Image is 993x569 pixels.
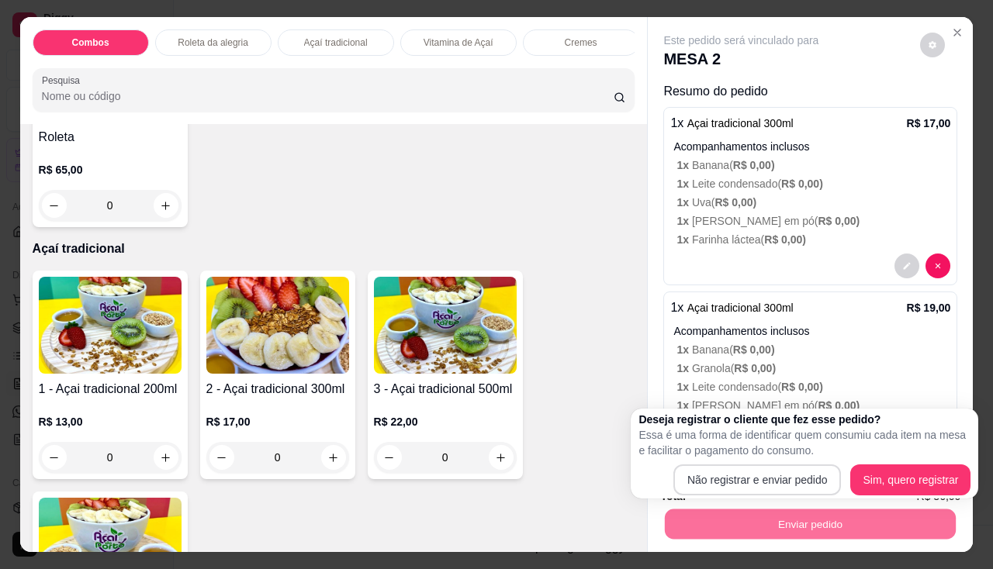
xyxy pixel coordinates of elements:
[676,381,691,393] span: 1 x
[676,342,950,357] p: Banana (
[638,427,971,458] p: Essa é uma forma de identificar quem consumiu cada item na mesa e facilitar o pagamento do consumo.
[733,343,775,356] span: R$ 0,00 )
[676,398,950,413] p: [PERSON_NAME] em pó (
[894,253,919,278] button: decrease-product-quantity
[206,277,349,374] img: product-image
[676,360,950,376] p: Granola (
[676,233,691,246] span: 1 x
[733,159,775,171] span: R$ 0,00 )
[920,33,945,57] button: decrease-product-quantity
[39,414,182,429] p: R$ 13,00
[304,36,368,49] p: Açaí tradicional
[424,36,493,49] p: Vitamina de Açaí
[670,298,793,317] p: 1 x
[676,159,691,171] span: 1 x
[673,139,950,154] p: Acompanhamentos inclusos
[39,128,182,147] h4: Roleta
[42,74,85,87] label: Pesquisa
[673,464,842,495] button: Não registrar e enviar pedido
[907,116,951,131] p: R$ 17,00
[72,36,109,49] p: Combos
[670,114,793,133] p: 1 x
[945,20,970,45] button: Close
[687,117,794,129] span: Açai tradicional 300ml
[660,490,685,502] strong: Total
[676,343,691,356] span: 1 x
[374,414,517,429] p: R$ 22,00
[764,233,806,246] span: R$ 0,00 )
[178,36,248,49] p: Roleta da alegria
[781,178,823,190] span: R$ 0,00 )
[850,464,971,495] button: Sim, quero registrar
[818,215,860,227] span: R$ 0,00 )
[907,300,951,316] p: R$ 19,00
[714,196,756,209] span: R$ 0,00 )
[676,379,950,395] p: Leite condensado (
[663,48,818,70] p: MESA 2
[374,380,517,398] h4: 3 - Açai tradicional 500ml
[39,277,182,374] img: product-image
[676,399,691,412] span: 1 x
[42,88,614,104] input: Pesquisa
[39,380,182,398] h4: 1 - Açai tradicional 200ml
[33,240,635,258] p: Açaí tradicional
[926,253,950,278] button: decrease-product-quantity
[676,232,950,247] p: Farinha láctea (
[818,399,860,412] span: R$ 0,00 )
[676,195,950,210] p: Uva (
[206,414,349,429] p: R$ 17,00
[206,380,349,398] h4: 2 - Açai tradicional 300ml
[781,381,823,393] span: R$ 0,00 )
[676,213,950,229] p: [PERSON_NAME] em pó (
[665,509,956,540] button: Enviar pedido
[687,302,794,314] span: Açai tradicional 300ml
[638,412,971,427] h2: Deseja registrar o cliente que fez esse pedido?
[734,362,776,374] span: R$ 0,00 )
[374,277,517,374] img: product-image
[676,176,950,191] p: Leite condensado (
[39,162,182,178] p: R$ 65,00
[663,82,957,101] p: Resumo do pedido
[676,157,950,173] p: Banana (
[676,178,691,190] span: 1 x
[676,215,691,227] span: 1 x
[673,323,950,339] p: Acompanhamentos inclusos
[565,36,597,49] p: Cremes
[663,33,818,48] p: Este pedido será vinculado para
[676,362,691,374] span: 1 x
[676,196,691,209] span: 1 x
